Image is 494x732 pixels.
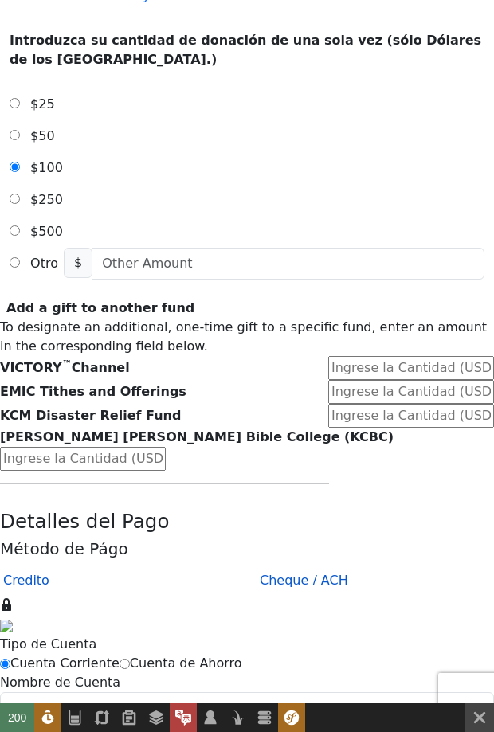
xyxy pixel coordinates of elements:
div: This Symfony version will only receive security fixes. [278,703,305,732]
span: $250 [30,192,63,207]
input: Other Amount [92,248,484,280]
span: Otro [30,256,58,271]
span: $25 [30,96,55,112]
span: $ [64,248,92,278]
button: Cheque / ACH [247,565,361,597]
strong: Introduzca su cantidad de donación de una sola vez (sólo Dólares de los [GEOGRAPHIC_DATA].) [10,33,481,67]
span: $50 [30,128,55,143]
sup: ™ [62,358,72,370]
input: Ingrese la Cantidad (USD) [328,380,494,404]
span: $100 [30,160,63,175]
input: Ingrese la Cantidad (USD) [328,356,494,380]
input: Ingrese la Cantidad (USD) [328,404,494,428]
span: $500 [30,224,63,239]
